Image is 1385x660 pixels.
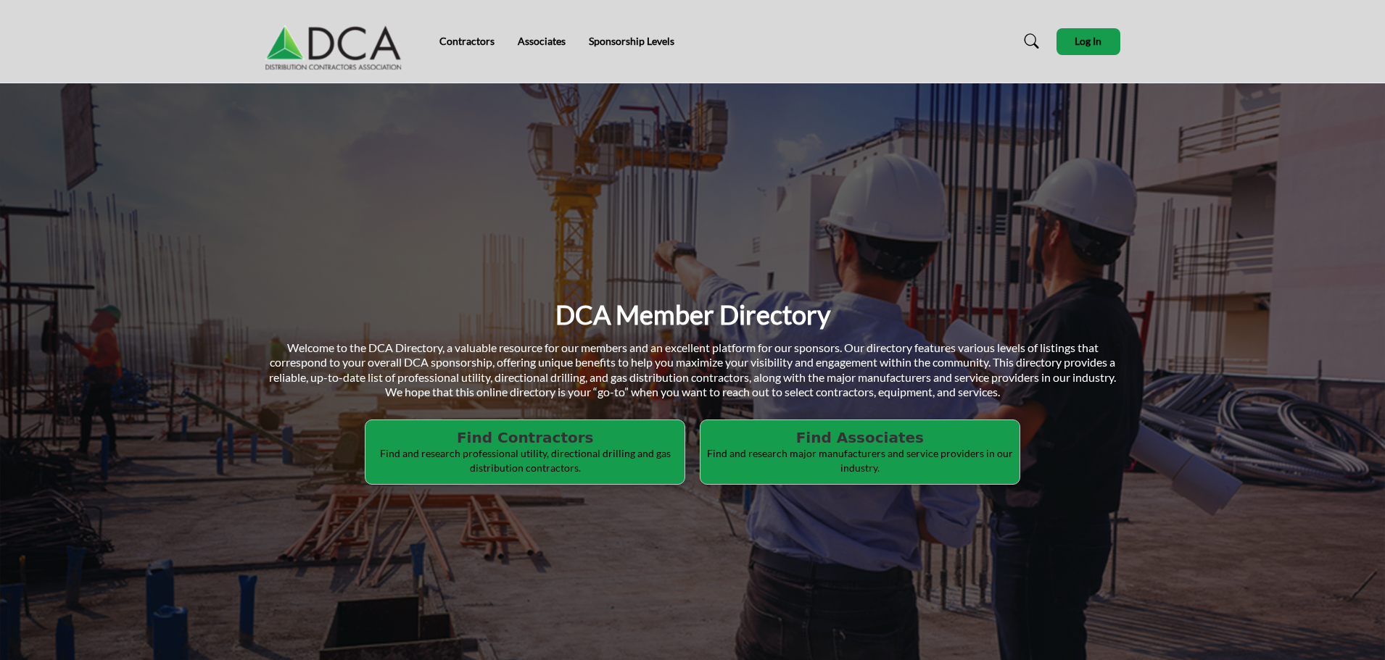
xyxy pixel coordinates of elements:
a: Sponsorship Levels [589,35,674,47]
p: Find and research major manufacturers and service providers in our industry. [705,446,1015,475]
h1: DCA Member Directory [555,298,830,332]
h2: Find Associates [705,429,1015,446]
span: Log In [1075,35,1101,47]
a: Search [1010,30,1049,53]
span: Welcome to the DCA Directory, a valuable resource for our members and an excellent platform for o... [269,341,1116,399]
a: Contractors [439,35,495,47]
img: Site Logo [265,12,409,70]
p: Find and research professional utility, directional drilling and gas distribution contractors. [370,446,680,475]
a: Associates [518,35,566,47]
button: Find Contractors Find and research professional utility, directional drilling and gas distributio... [365,419,685,485]
button: Find Associates Find and research major manufacturers and service providers in our industry. [700,419,1020,485]
h2: Find Contractors [370,429,680,446]
button: Log In [1057,28,1120,55]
